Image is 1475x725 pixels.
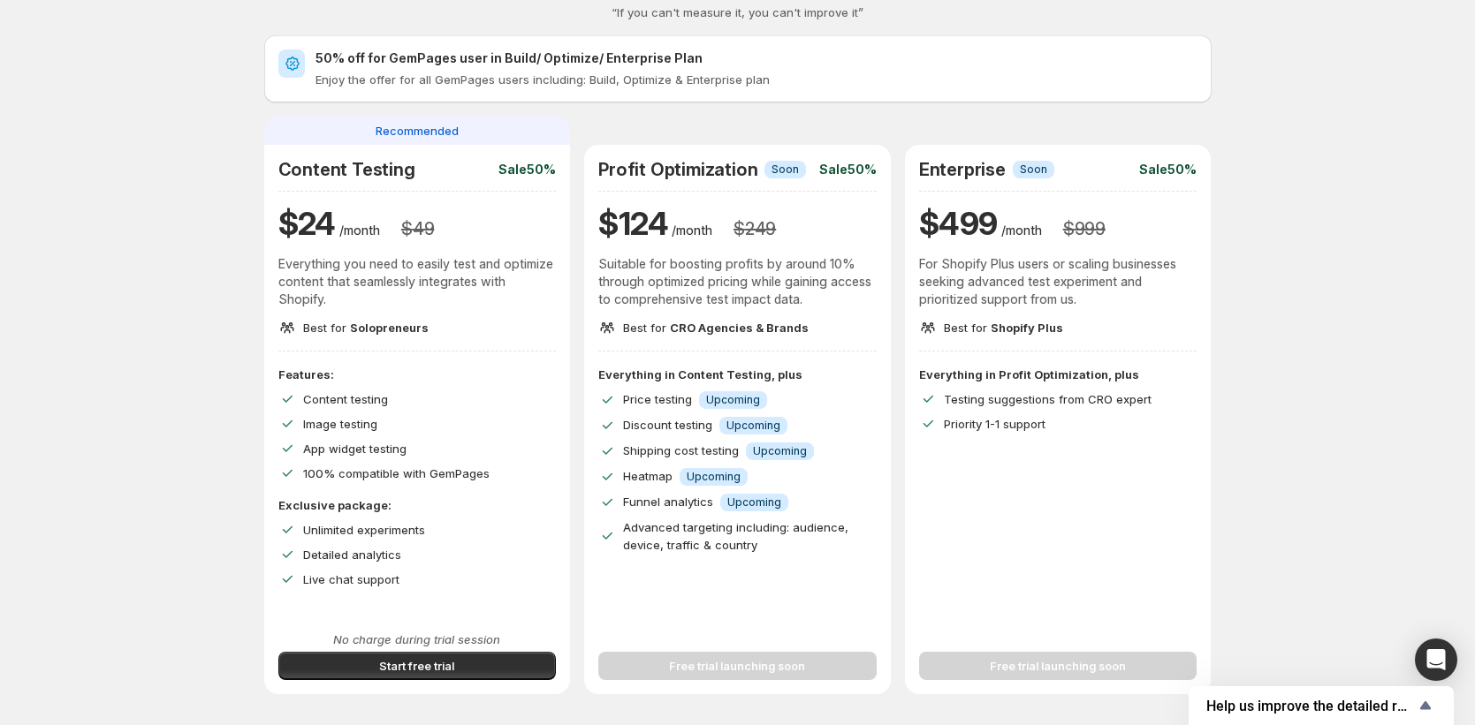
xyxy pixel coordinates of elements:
[339,222,380,239] p: /month
[316,49,1197,67] h2: 50% off for GemPages user in Build/ Optimize/ Enterprise Plan
[670,321,809,335] span: CRO Agencies & Brands
[303,319,429,336] p: Best for
[819,161,877,178] p: Sale 50%
[598,255,877,308] p: Suitable for boosting profits by around 10% through optimized pricing while gaining access to com...
[687,470,741,484] span: Upcoming
[919,255,1197,308] p: For Shopify Plus users or scaling businesses seeking advanced test experiment and prioritized sup...
[278,366,557,383] p: Features:
[623,443,739,457] span: Shipping cost testing
[623,319,809,336] p: Best for
[598,202,668,245] h1: $ 124
[303,523,425,537] span: Unlimited experiments
[303,572,399,586] span: Live chat support
[623,469,673,483] span: Heatmap
[672,222,712,239] p: /month
[1063,218,1106,239] h3: $ 999
[598,366,877,383] p: Everything in Content Testing, plus
[303,548,401,562] span: Detailed analytics
[944,417,1045,431] span: Priority 1-1 support
[734,218,776,239] h3: $ 249
[623,520,848,552] span: Advanced targeting including: audience, device, traffic & country
[303,417,377,431] span: Image testing
[278,202,336,245] h1: $ 24
[1206,695,1436,716] button: Show survey - Help us improve the detailed report for A/B campaigns
[1206,698,1415,714] span: Help us improve the detailed report for A/B campaigns
[278,631,557,648] p: No charge during trial session
[379,657,454,675] span: Start free trial
[278,255,557,308] p: Everything you need to easily test and optimize content that seamlessly integrates with Shopify.
[919,366,1197,383] p: Everything in Profit Optimization, plus
[376,122,459,140] span: Recommended
[612,4,863,21] p: “If you can't measure it, you can't improve it”
[623,495,713,509] span: Funnel analytics
[303,442,407,456] span: App widget testing
[598,159,757,180] h2: Profit Optimization
[350,321,429,335] span: Solopreneurs
[1139,161,1197,178] p: Sale 50%
[753,444,807,458] span: Upcoming
[623,418,712,432] span: Discount testing
[401,218,434,239] h3: $ 49
[919,202,998,245] h1: $ 499
[1001,222,1042,239] p: /month
[919,159,1006,180] h2: Enterprise
[726,419,780,433] span: Upcoming
[316,71,1197,88] p: Enjoy the offer for all GemPages users including: Build, Optimize & Enterprise plan
[1415,638,1457,681] div: Open Intercom Messenger
[991,321,1063,335] span: Shopify Plus
[278,159,415,180] h2: Content Testing
[1020,162,1047,177] span: Soon
[944,319,1063,336] p: Best for
[303,392,388,406] span: Content testing
[727,495,781,510] span: Upcoming
[772,162,799,177] span: Soon
[278,496,557,514] p: Exclusive package:
[498,161,556,178] p: Sale 50%
[706,393,760,407] span: Upcoming
[303,466,490,480] span: 100% compatible with GemPages
[944,392,1152,406] span: Testing suggestions from CRO expert
[278,652,557,680] button: Start free trial
[623,392,692,406] span: Price testing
